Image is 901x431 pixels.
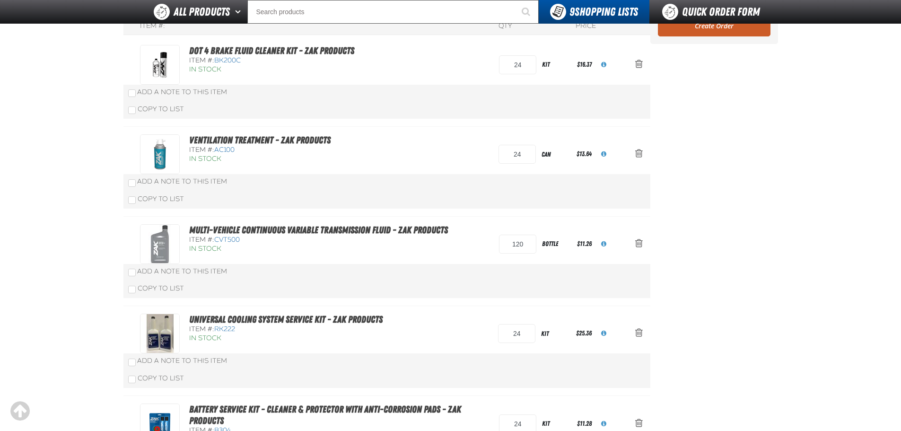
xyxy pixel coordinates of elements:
a: Multi-Vehicle Continuous Variable Transmission Fluid - ZAK Products [189,224,448,236]
input: Add a Note to This Item [128,179,136,187]
button: Action Remove Multi-Vehicle Continuous Variable Transmission Fluid - ZAK Products from BACKCOUNTE... [628,234,650,255]
input: Copy To List [128,106,136,114]
span: AC100 [214,146,235,154]
div: kit [535,323,574,344]
div: Item #: [189,325,383,334]
a: DOT 4 Brake Fluid Cleaner Kit - ZAK Products [189,45,354,56]
div: Scroll to the top [9,401,30,422]
a: Ventilation Treatment - ZAK Products [189,134,331,146]
input: Add a Note to This Item [128,89,136,97]
div: Item #: [140,22,165,31]
label: Copy To List [128,374,184,382]
span: Shopping Lists [569,5,638,18]
a: Battery Service Kit - Cleaner & Protector with Anti-Corrosion Pads - ZAK Products [189,404,461,426]
label: Copy To List [128,284,184,292]
span: BK200C [214,56,241,64]
span: $13.64 [577,150,592,158]
input: Copy To List [128,376,136,383]
span: All Products [174,3,230,20]
input: Copy To List [128,286,136,293]
a: Universal Cooling System Service Kit - ZAK Products [189,314,383,325]
input: Product Quantity [498,324,535,343]
span: Add a Note to This Item [137,267,227,275]
span: CVT500 [214,236,240,244]
label: Copy To List [128,195,184,203]
span: RK222 [214,325,235,333]
span: $16.37 [577,61,592,68]
div: Item #: [189,236,448,245]
button: Action Remove Universal Cooling System Service Kit - ZAK Products from BACKCOUNTERCHEM [628,323,650,344]
input: Product Quantity [499,235,536,254]
div: QTY [499,22,512,31]
input: Add a Note to This Item [128,269,136,276]
div: can [536,144,575,165]
a: Create Order [658,16,770,36]
span: $11.28 [577,420,592,427]
span: Add a Note to This Item [137,177,227,185]
span: Add a Note to This Item [137,88,227,96]
input: Add a Note to This Item [128,359,136,366]
span: Add a Note to This Item [137,357,227,365]
div: Item #: [189,56,367,65]
div: In Stock [189,334,383,343]
div: Item #: [189,146,367,155]
button: Action Remove Ventilation Treatment - ZAK Products from BACKCOUNTERCHEM [628,144,650,165]
span: $25.36 [576,329,592,337]
input: Copy To List [128,196,136,204]
div: In Stock [189,245,448,254]
button: View All Prices for AC100 [594,144,614,165]
button: View All Prices for CVT500 [594,234,614,255]
strong: 9 [569,5,575,18]
div: In Stock [189,155,367,164]
div: kit [536,54,575,75]
div: bottle [536,233,575,255]
span: $11.26 [577,240,592,247]
div: In Stock [189,65,367,74]
input: Product Quantity [499,145,536,164]
div: Price [576,22,596,31]
button: Action Remove DOT 4 Brake Fluid Cleaner Kit - ZAK Products from BACKCOUNTERCHEM [628,54,650,75]
label: Copy To List [128,105,184,113]
button: View All Prices for RK222 [594,323,614,344]
button: View All Prices for BK200C [594,54,614,75]
input: Product Quantity [499,55,536,74]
